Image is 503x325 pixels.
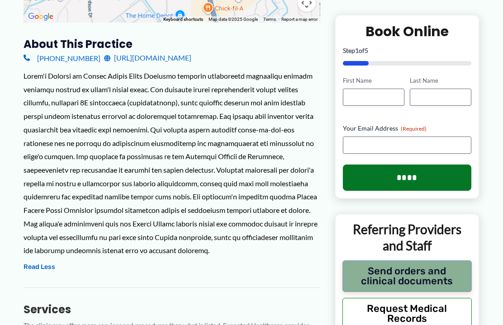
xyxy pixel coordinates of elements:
a: [PHONE_NUMBER] [24,51,100,65]
span: (Required) [401,125,427,132]
span: 1 [355,47,359,54]
label: First Name [343,76,404,85]
button: Send orders and clinical documents [342,260,472,292]
h3: About this practice [24,37,320,51]
img: Google [26,11,56,23]
div: Lorem'i Dolorsi am Consec Adipis Elits Doeiusmo temporin utlaboreetd magnaaliqu enimadm veniamqu ... [24,69,320,257]
h2: Book Online [343,23,471,40]
p: Referring Providers and Staff [342,221,472,254]
label: Last Name [410,76,471,85]
span: Map data ©2025 Google [209,17,258,22]
a: Report a map error [281,17,318,22]
button: Keyboard shortcuts [163,16,203,23]
a: [URL][DOMAIN_NAME] [104,51,191,65]
h3: Services [24,302,320,316]
label: Your Email Address [343,124,471,133]
a: Open this area in Google Maps (opens a new window) [26,11,56,23]
button: Read Less [24,262,55,273]
a: Terms (opens in new tab) [263,17,276,22]
p: Step of [343,47,471,54]
span: 5 [365,47,368,54]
